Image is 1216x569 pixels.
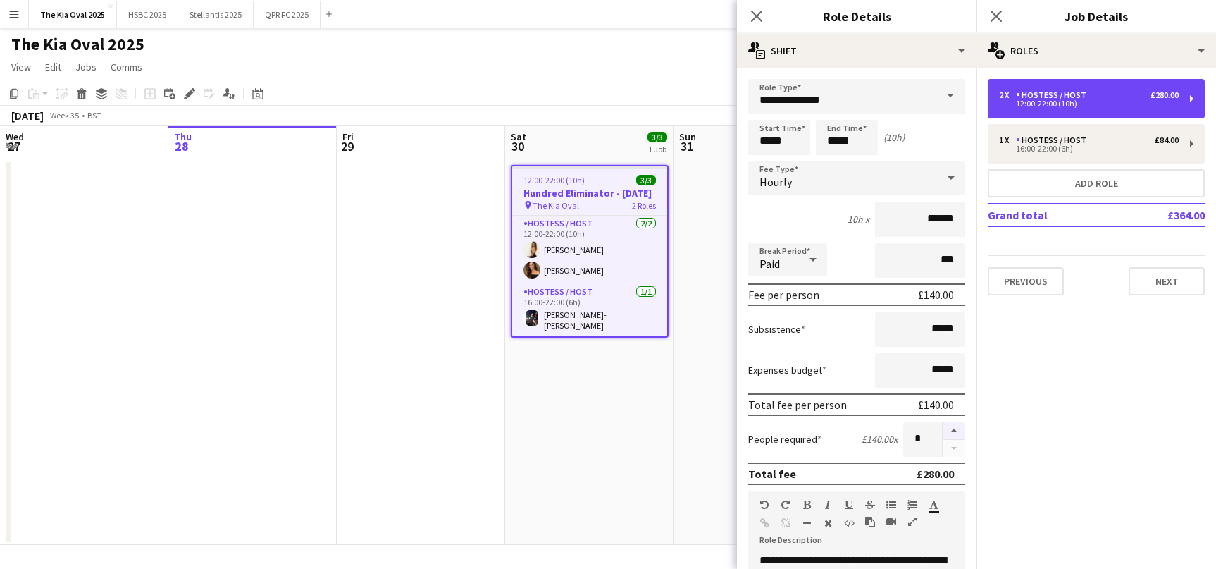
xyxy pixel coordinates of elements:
[748,323,805,336] label: Subsistence
[512,216,667,284] app-card-role: Hostess / Host2/212:00-22:00 (10h)[PERSON_NAME][PERSON_NAME]
[865,516,875,527] button: Paste as plain text
[737,34,976,68] div: Shift
[679,130,696,143] span: Sun
[748,288,819,302] div: Fee per person
[1150,90,1179,100] div: £280.00
[917,467,954,481] div: £280.00
[1016,90,1092,100] div: Hostess / Host
[512,284,667,336] app-card-role: Hostess / Host1/116:00-22:00 (6h)[PERSON_NAME]-[PERSON_NAME]
[759,257,780,271] span: Paid
[29,1,117,28] button: The Kia Oval 2025
[1121,204,1205,226] td: £364.00
[865,499,875,510] button: Strikethrough
[45,61,61,73] span: Edit
[632,200,656,211] span: 2 Roles
[105,58,148,76] a: Comms
[117,1,178,28] button: HSBC 2025
[748,364,826,377] label: Expenses budget
[748,398,847,412] div: Total fee per person
[737,7,976,25] h3: Role Details
[523,175,585,185] span: 12:00-22:00 (10h)
[918,288,954,302] div: £140.00
[11,61,31,73] span: View
[6,130,24,143] span: Wed
[823,499,833,510] button: Italic
[178,1,254,28] button: Stellantis 2025
[70,58,102,76] a: Jobs
[844,499,854,510] button: Underline
[886,499,896,510] button: Unordered List
[999,135,1016,145] div: 1 x
[648,144,666,154] div: 1 Job
[46,110,82,121] span: Week 35
[759,175,792,189] span: Hourly
[976,34,1216,68] div: Roles
[1129,267,1205,295] button: Next
[254,1,321,28] button: QPR FC 2025
[511,165,669,338] app-job-card: 12:00-22:00 (10h)3/3Hundred Eliminator - [DATE] The Kia Oval2 RolesHostess / Host2/212:00-22:00 (...
[172,138,192,154] span: 28
[988,204,1121,226] td: Grand total
[781,499,790,510] button: Redo
[1016,135,1092,145] div: Hostess / Host
[11,109,44,123] div: [DATE]
[918,398,954,412] div: £140.00
[533,200,579,211] span: The Kia Oval
[11,34,144,55] h1: The Kia Oval 2025
[512,187,667,200] h3: Hundred Eliminator - [DATE]
[1155,135,1179,145] div: £84.00
[844,518,854,529] button: HTML Code
[943,422,965,440] button: Increase
[636,175,656,185] span: 3/3
[647,132,667,142] span: 3/3
[39,58,67,76] a: Edit
[976,7,1216,25] h3: Job Details
[999,90,1016,100] div: 2 x
[907,516,917,527] button: Fullscreen
[907,499,917,510] button: Ordered List
[111,61,142,73] span: Comms
[886,516,896,527] button: Insert video
[999,145,1179,152] div: 16:00-22:00 (6h)
[342,130,354,143] span: Fri
[677,138,696,154] span: 31
[509,138,526,154] span: 30
[340,138,354,154] span: 29
[929,499,938,510] button: Text Color
[748,433,821,446] label: People required
[823,518,833,529] button: Clear Formatting
[883,131,905,144] div: (10h)
[4,138,24,154] span: 27
[862,433,898,446] div: £140.00 x
[75,61,97,73] span: Jobs
[848,213,869,226] div: 10h x
[759,499,769,510] button: Undo
[802,499,812,510] button: Bold
[988,267,1064,295] button: Previous
[988,169,1205,197] button: Add role
[511,130,526,143] span: Sat
[87,110,101,121] div: BST
[174,130,192,143] span: Thu
[802,518,812,529] button: Horizontal Line
[748,467,796,481] div: Total fee
[999,100,1179,107] div: 12:00-22:00 (10h)
[6,58,37,76] a: View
